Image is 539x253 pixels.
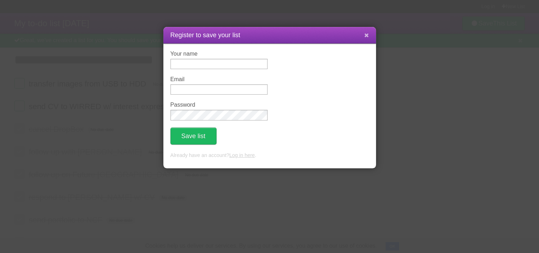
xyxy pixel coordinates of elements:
[170,30,369,40] h1: Register to save your list
[229,152,255,158] a: Log in here
[170,128,217,145] button: Save list
[170,76,268,83] label: Email
[170,51,268,57] label: Your name
[170,102,268,108] label: Password
[170,152,369,159] p: Already have an account? .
